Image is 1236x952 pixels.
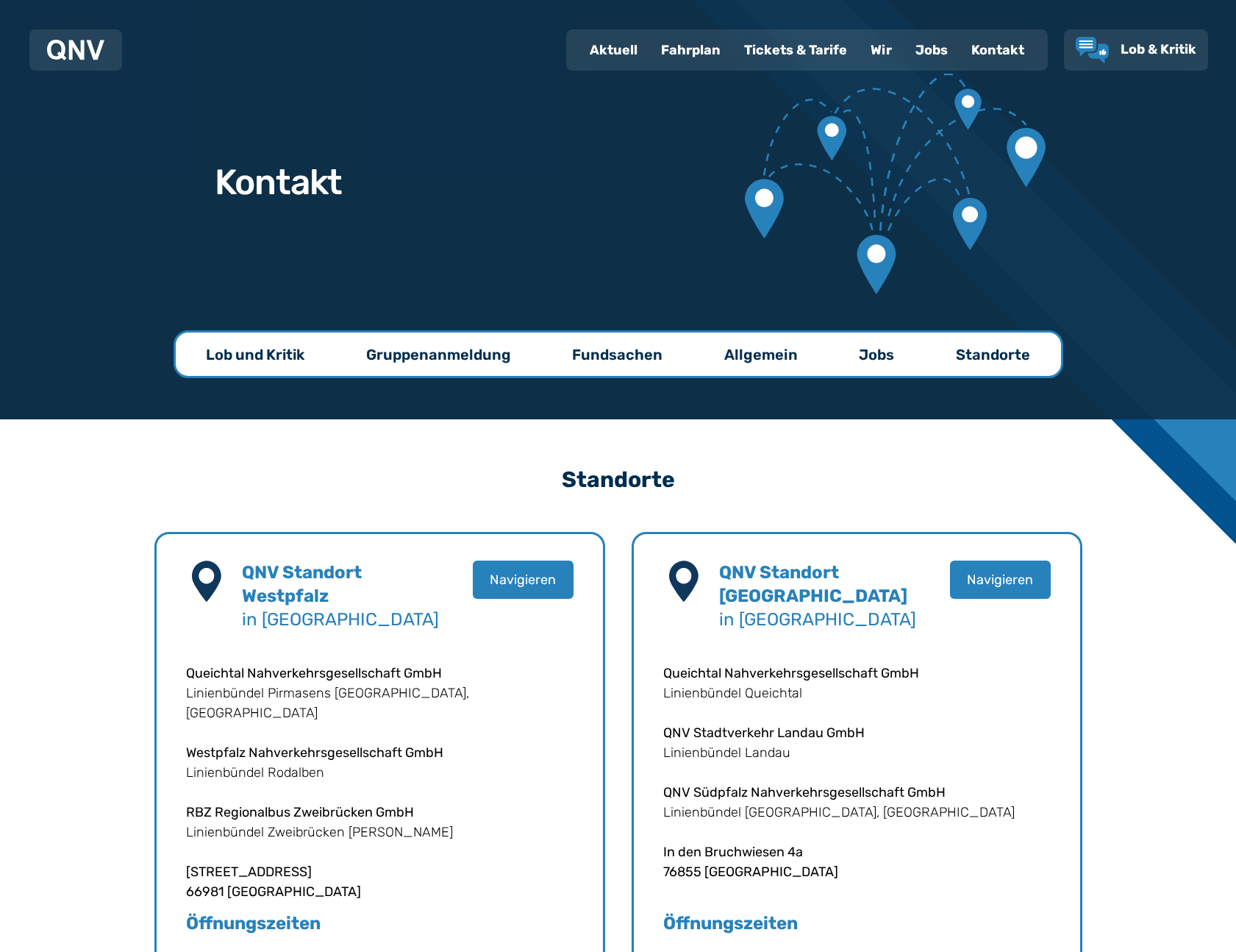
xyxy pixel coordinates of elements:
[663,842,1051,882] p: In den Bruchwiesen 4a 76855 [GEOGRAPHIC_DATA]
[829,333,924,376] a: Jobs
[186,763,574,783] p: Linienbündel Rodalben
[473,561,574,599] button: Navigieren
[663,803,1051,823] p: Linienbündel [GEOGRAPHIC_DATA], [GEOGRAPHIC_DATA]
[663,723,1051,743] p: QNV Stadtverkehr Landau GmbH
[366,344,511,365] p: Gruppenanmeldung
[695,333,827,376] a: Allgemein
[337,333,540,376] a: Gruppenanmeldung
[859,344,894,365] p: Jobs
[186,664,574,683] p: Queichtal Nahverkehrsgesellschaft GmbH
[926,333,1060,376] a: Standorte
[186,823,574,842] p: Linienbündel Zweibrücken [PERSON_NAME]
[960,31,1036,69] a: Kontakt
[859,31,904,69] a: Wir
[663,783,1051,803] p: QNV Südpfalz Nahverkehrsgesellschaft GmbH
[578,31,649,69] a: Aktuell
[732,31,859,69] a: Tickets & Tarife
[1076,37,1196,63] a: Lob & Kritik
[242,561,439,631] h4: in [GEOGRAPHIC_DATA]
[904,31,960,69] a: Jobs
[47,40,104,60] img: QNV Logo
[663,743,1051,763] p: Linienbündel Landau
[186,683,574,723] p: Linienbündel Pirmasens [GEOGRAPHIC_DATA], [GEOGRAPHIC_DATA]
[1121,41,1196,57] span: Lob & Kritik
[154,454,1082,505] h3: Standorte
[649,31,732,69] a: Fahrplan
[956,344,1030,365] p: Standorte
[543,333,692,376] a: Fundsachen
[663,664,1051,683] p: Queichtal Nahverkehrsgesellschaft GmbH
[186,743,574,763] p: Westpfalz Nahverkehrsgesellschaft GmbH
[186,803,574,823] p: RBZ Regionalbus Zweibrücken GmbH
[215,165,343,200] h1: Kontakt
[572,344,662,365] p: Fundsachen
[663,683,1051,703] p: Linienbündel Queichtal
[724,344,798,365] p: Allgemein
[242,562,362,606] b: QNV Standort Westpfalz
[206,344,304,365] p: Lob und Kritik
[950,561,1051,599] button: Navigieren
[47,35,104,65] a: QNV Logo
[719,562,907,606] b: QNV Standort [GEOGRAPHIC_DATA]
[186,912,574,935] h5: Öffnungszeiten
[176,333,334,376] a: Lob und Kritik
[663,912,1051,935] h5: Öffnungszeiten
[719,561,916,631] h4: in [GEOGRAPHIC_DATA]
[186,862,574,902] p: [STREET_ADDRESS] 66981 [GEOGRAPHIC_DATA]
[745,74,1045,294] img: Verbundene Kartenmarkierungen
